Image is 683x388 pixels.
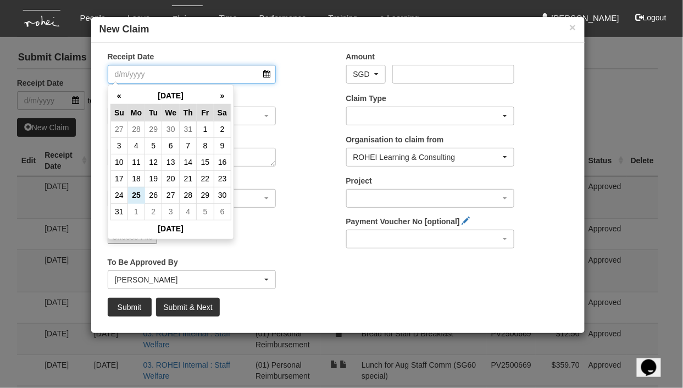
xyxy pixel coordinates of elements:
th: « [110,87,127,104]
td: 30 [214,187,231,203]
td: 3 [110,137,127,154]
td: 20 [162,170,180,187]
div: SGD [353,69,372,80]
td: 26 [145,187,162,203]
td: 22 [197,170,214,187]
td: 7 [180,137,197,154]
label: Project [346,175,372,186]
td: 24 [110,187,127,203]
div: [PERSON_NAME] [115,274,263,285]
td: 3 [162,203,180,220]
div: ROHEI Learning & Consulting [353,152,501,163]
td: 5 [197,203,214,220]
td: 13 [162,154,180,170]
td: 12 [145,154,162,170]
label: Receipt Date [108,51,154,62]
button: SGD [346,65,386,84]
th: Mo [127,104,145,121]
td: 4 [127,137,145,154]
iframe: chat widget [637,344,672,377]
td: 14 [180,154,197,170]
button: ROHEI Learning & Consulting [346,148,515,167]
td: 31 [110,203,127,220]
th: Su [110,104,127,121]
th: [DATE] [127,87,214,104]
th: » [214,87,231,104]
td: 1 [197,121,214,137]
td: 8 [197,137,214,154]
label: Amount [346,51,375,62]
td: 29 [145,121,162,137]
input: d/m/yyyy [108,65,276,84]
td: 25 [127,187,145,203]
td: 6 [162,137,180,154]
th: Tu [145,104,162,121]
td: 18 [127,170,145,187]
td: 4 [180,203,197,220]
td: 21 [180,170,197,187]
button: Daniel Low [108,270,276,289]
td: 10 [110,154,127,170]
td: 28 [127,121,145,137]
td: 15 [197,154,214,170]
td: 16 [214,154,231,170]
th: Th [180,104,197,121]
td: 29 [197,187,214,203]
td: 17 [110,170,127,187]
td: 19 [145,170,162,187]
th: We [162,104,180,121]
td: 2 [145,203,162,220]
input: Submit & Next [156,298,219,317]
button: × [569,21,576,33]
label: Organisation to claim from [346,134,444,145]
td: 1 [127,203,145,220]
label: Payment Voucher No [optional] [346,216,460,227]
td: 5 [145,137,162,154]
td: 30 [162,121,180,137]
label: To Be Approved By [108,257,178,268]
label: Claim Type [346,93,387,104]
td: 9 [214,137,231,154]
b: New Claim [99,24,149,35]
td: 27 [110,121,127,137]
th: Fr [197,104,214,121]
input: Submit [108,298,152,317]
td: 31 [180,121,197,137]
td: 28 [180,187,197,203]
td: 11 [127,154,145,170]
td: 6 [214,203,231,220]
td: 23 [214,170,231,187]
th: [DATE] [110,220,231,237]
th: Sa [214,104,231,121]
td: 27 [162,187,180,203]
td: 2 [214,121,231,137]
